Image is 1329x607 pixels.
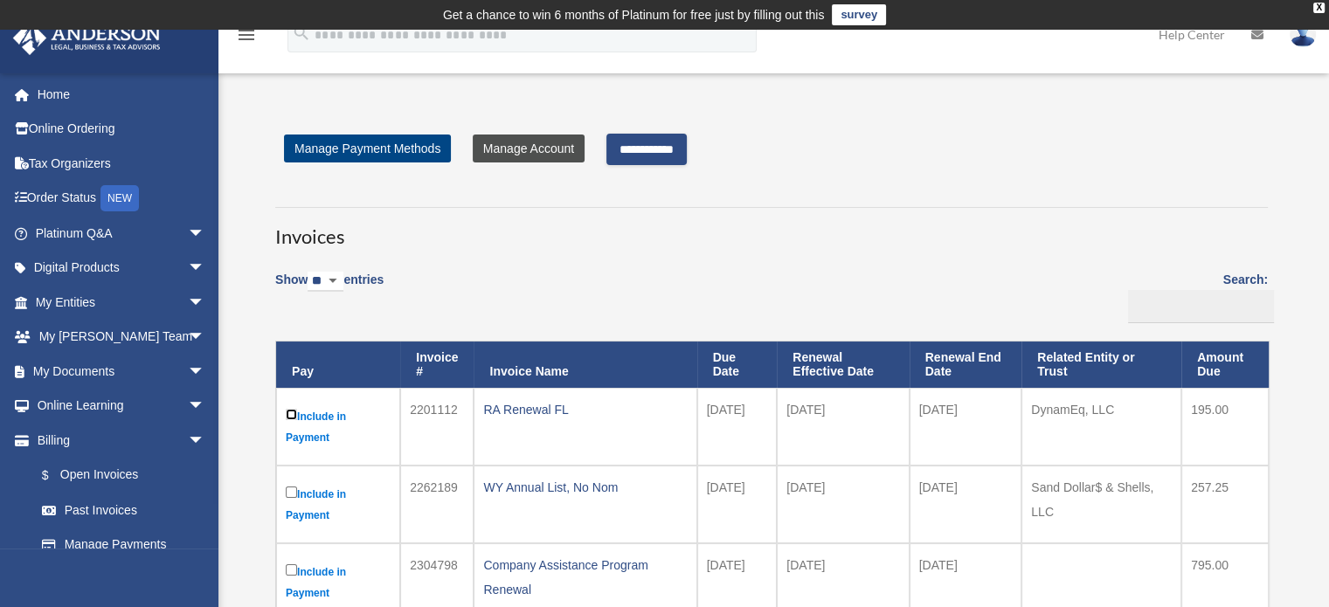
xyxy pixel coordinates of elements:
span: arrow_drop_down [188,354,223,390]
div: close [1313,3,1325,13]
label: Show entries [275,269,384,309]
select: Showentries [308,272,343,292]
span: arrow_drop_down [188,320,223,355]
div: Get a chance to win 6 months of Platinum for free just by filling out this [443,4,825,25]
a: Online Ordering [12,112,232,147]
th: Renewal Effective Date: activate to sort column ascending [777,341,909,389]
label: Search: [1122,269,1268,323]
td: 2262189 [400,466,474,543]
td: Sand Dollar$ & Shells, LLC [1021,466,1181,543]
input: Search: [1128,290,1274,323]
a: Manage Account [473,135,585,162]
td: [DATE] [910,388,1022,466]
a: Order StatusNEW [12,181,232,217]
td: [DATE] [697,466,778,543]
span: arrow_drop_down [188,285,223,321]
a: Billingarrow_drop_down [12,423,223,458]
td: 257.25 [1181,466,1269,543]
a: My [PERSON_NAME] Teamarrow_drop_down [12,320,232,355]
th: Amount Due: activate to sort column ascending [1181,341,1269,389]
a: My Entitiesarrow_drop_down [12,285,232,320]
th: Due Date: activate to sort column ascending [697,341,778,389]
h3: Invoices [275,207,1268,251]
a: $Open Invoices [24,458,214,493]
label: Include in Payment [286,483,391,526]
td: 2201112 [400,388,474,466]
img: Anderson Advisors Platinum Portal [8,21,166,55]
i: menu [236,24,257,45]
img: User Pic [1290,22,1316,47]
a: Manage Payments [24,528,223,562]
td: [DATE] [777,466,909,543]
input: Include in Payment [286,409,297,420]
a: My Documentsarrow_drop_down [12,354,232,389]
i: search [292,24,311,43]
div: WY Annual List, No Nom [483,475,687,500]
div: Company Assistance Program Renewal [483,553,687,602]
th: Invoice #: activate to sort column ascending [400,341,474,389]
label: Include in Payment [286,561,391,604]
div: NEW [100,185,139,211]
div: RA Renewal FL [483,397,687,422]
span: arrow_drop_down [188,216,223,252]
td: [DATE] [697,388,778,466]
a: Platinum Q&Aarrow_drop_down [12,216,232,251]
a: Tax Organizers [12,146,232,181]
a: Manage Payment Methods [284,135,451,162]
th: Invoice Name: activate to sort column ascending [474,341,696,389]
a: Home [12,77,232,112]
td: DynamEq, LLC [1021,388,1181,466]
a: Online Learningarrow_drop_down [12,389,232,424]
td: [DATE] [910,466,1022,543]
input: Include in Payment [286,486,297,498]
td: [DATE] [777,388,909,466]
span: arrow_drop_down [188,423,223,459]
span: arrow_drop_down [188,251,223,286]
input: Include in Payment [286,564,297,576]
a: Digital Productsarrow_drop_down [12,251,232,286]
a: Past Invoices [24,493,223,528]
th: Pay: activate to sort column descending [276,341,400,389]
a: survey [832,4,886,25]
th: Related Entity or Trust: activate to sort column ascending [1021,341,1181,389]
span: arrow_drop_down [188,389,223,424]
label: Include in Payment [286,405,391,448]
td: 195.00 [1181,388,1269,466]
span: $ [52,465,60,486]
th: Renewal End Date: activate to sort column ascending [910,341,1022,389]
a: menu [236,31,257,45]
